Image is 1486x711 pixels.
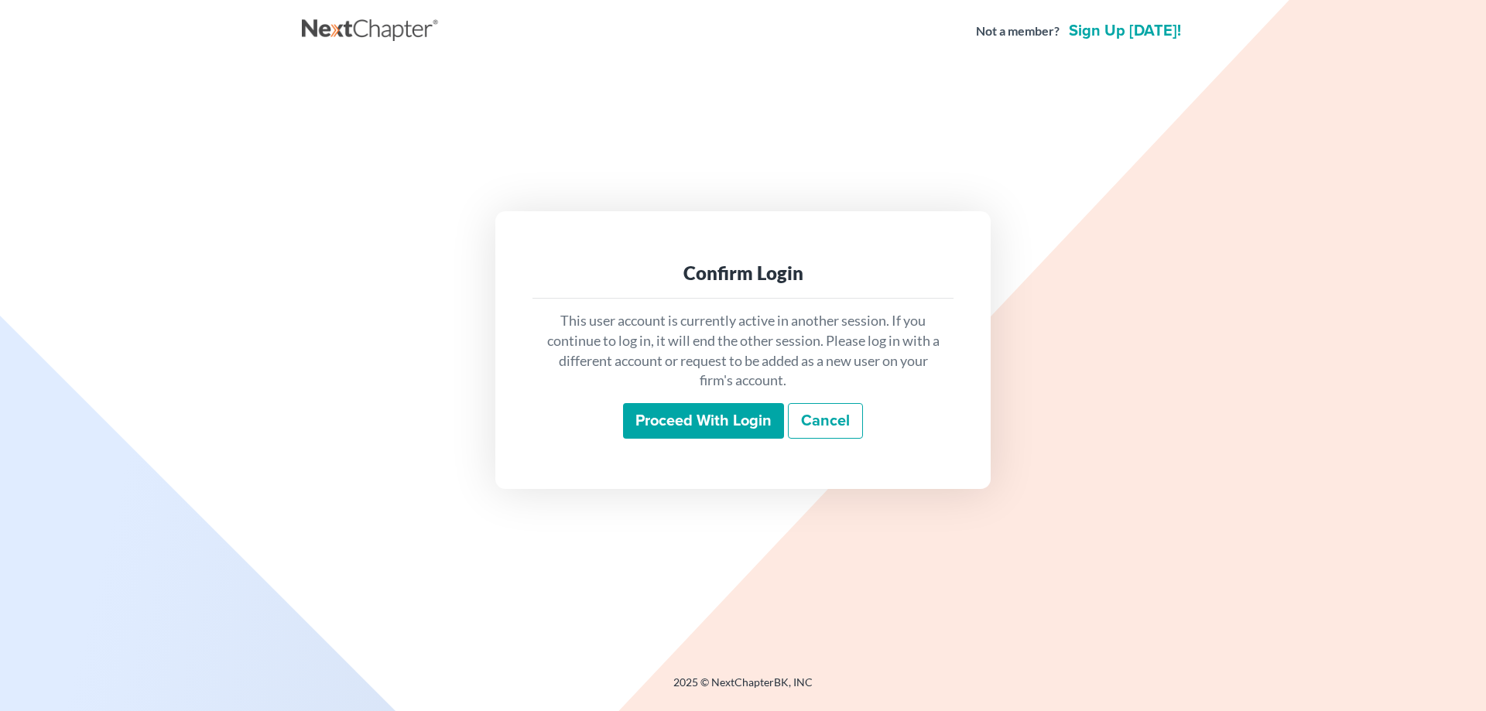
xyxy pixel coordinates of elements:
[788,403,863,439] a: Cancel
[545,261,941,285] div: Confirm Login
[302,675,1184,702] div: 2025 © NextChapterBK, INC
[545,311,941,391] p: This user account is currently active in another session. If you continue to log in, it will end ...
[976,22,1060,40] strong: Not a member?
[1066,23,1184,39] a: Sign up [DATE]!
[623,403,784,439] input: Proceed with login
